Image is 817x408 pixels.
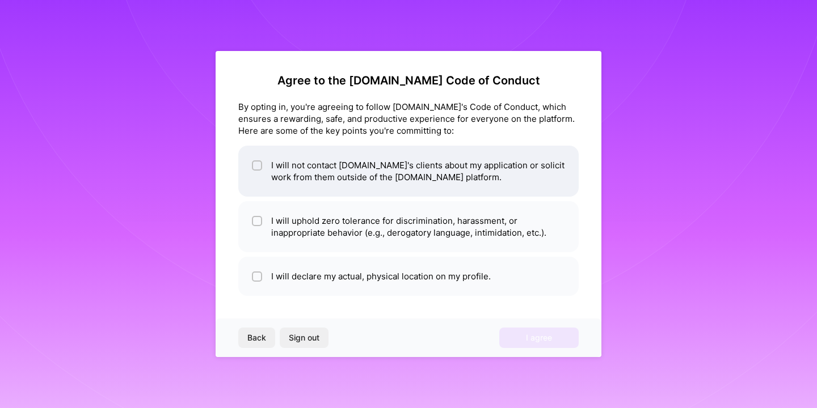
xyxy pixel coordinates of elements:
div: By opting in, you're agreeing to follow [DOMAIN_NAME]'s Code of Conduct, which ensures a rewardin... [238,101,579,137]
li: I will declare my actual, physical location on my profile. [238,257,579,296]
button: Back [238,328,275,348]
li: I will uphold zero tolerance for discrimination, harassment, or inappropriate behavior (e.g., der... [238,201,579,252]
button: Sign out [280,328,329,348]
span: Back [247,332,266,343]
li: I will not contact [DOMAIN_NAME]'s clients about my application or solicit work from them outside... [238,146,579,197]
span: Sign out [289,332,319,343]
h2: Agree to the [DOMAIN_NAME] Code of Conduct [238,74,579,87]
